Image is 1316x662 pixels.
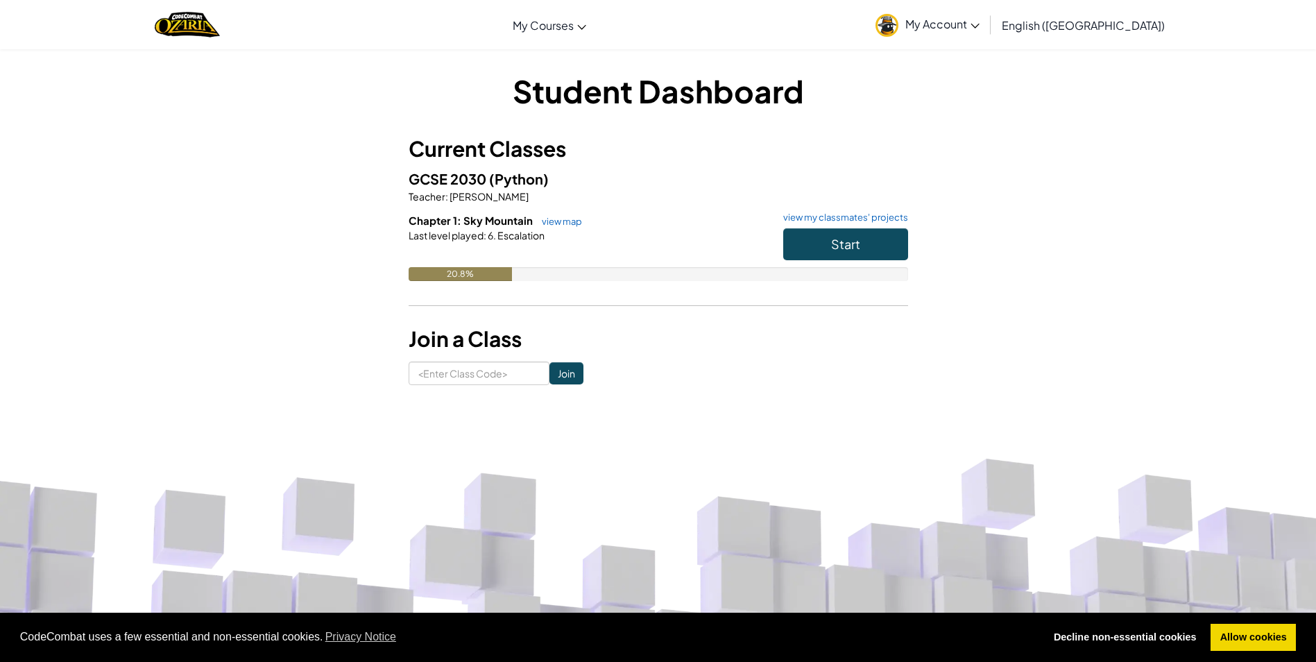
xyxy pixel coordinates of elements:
h1: Student Dashboard [409,69,908,112]
span: English ([GEOGRAPHIC_DATA]) [1002,18,1165,33]
input: Join [549,362,583,384]
span: (Python) [489,170,549,187]
span: Last level played [409,229,484,241]
span: Escalation [496,229,545,241]
a: allow cookies [1211,624,1296,652]
span: My Courses [513,18,574,33]
img: avatar [875,14,898,37]
a: view my classmates' projects [776,213,908,222]
a: learn more about cookies [323,627,399,647]
button: Start [783,228,908,260]
a: My Account [869,3,986,46]
span: Chapter 1: Sky Mountain [409,214,535,227]
span: : [484,229,486,241]
span: [PERSON_NAME] [448,190,529,203]
a: deny cookies [1044,624,1206,652]
a: English ([GEOGRAPHIC_DATA]) [995,6,1172,44]
input: <Enter Class Code> [409,362,549,385]
a: Ozaria by CodeCombat logo [155,10,219,39]
span: Teacher [409,190,445,203]
a: My Courses [506,6,593,44]
span: 6. [486,229,496,241]
span: Start [831,236,860,252]
h3: Join a Class [409,323,908,355]
img: Home [155,10,219,39]
h3: Current Classes [409,133,908,164]
span: My Account [905,17,980,31]
a: view map [535,216,582,227]
div: 20.8% [409,267,513,281]
span: : [445,190,448,203]
span: GCSE 2030 [409,170,489,187]
span: CodeCombat uses a few essential and non-essential cookies. [20,627,1034,647]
